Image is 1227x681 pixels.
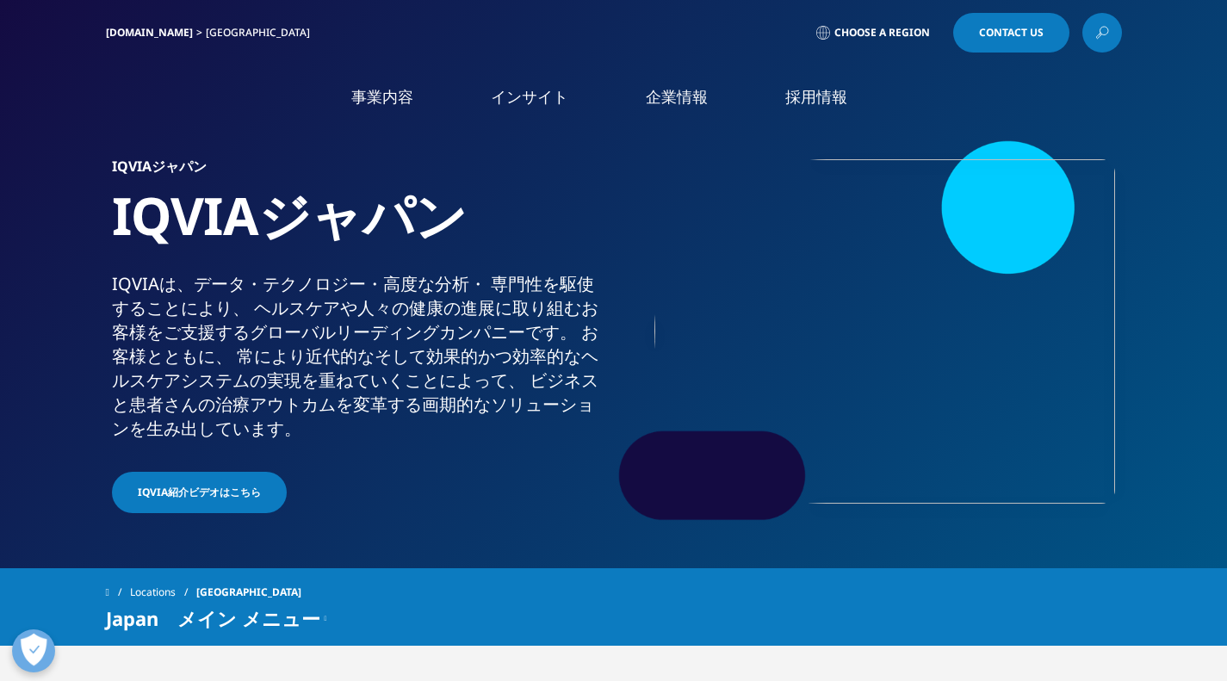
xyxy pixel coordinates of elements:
[351,86,413,108] a: 事業内容
[12,629,55,672] button: 優先設定センターを開く
[953,13,1069,53] a: Contact Us
[251,60,1122,142] nav: Primary
[106,25,193,40] a: [DOMAIN_NAME]
[196,577,301,608] span: [GEOGRAPHIC_DATA]
[138,485,261,500] span: IQVIA紹介ビデオはこちら
[979,28,1044,38] span: Contact Us
[491,86,568,108] a: インサイト
[130,577,196,608] a: Locations
[646,86,708,108] a: 企業情報
[654,159,1115,504] img: 873_asian-businesspeople-meeting-in-office.jpg
[785,86,847,108] a: 採用情報
[112,183,607,272] h1: IQVIAジャパン
[834,26,930,40] span: Choose a Region
[112,272,607,441] div: IQVIAは、​データ・​テクノロジー・​高度な​分析・​ 専門性を​駆使する​ことに​より、​ ヘルスケアや​人々の​健康の​進展に​取り組む​お客様を​ご支援​する​グローバル​リーディング...
[206,26,317,40] div: [GEOGRAPHIC_DATA]
[112,472,287,513] a: IQVIA紹介ビデオはこちら
[106,608,320,628] span: Japan メイン メニュー
[112,159,607,183] h6: IQVIAジャパン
